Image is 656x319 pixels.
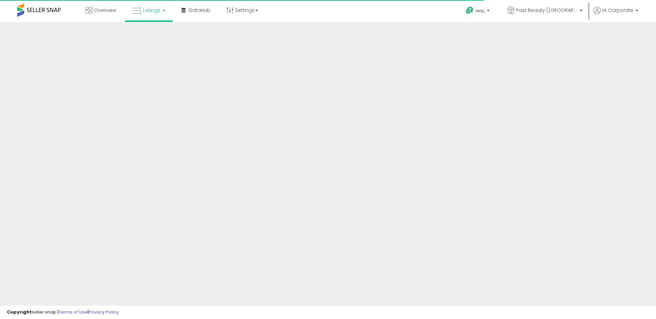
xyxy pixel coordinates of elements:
span: Hi Corporate [602,7,633,14]
span: Help [476,8,485,14]
i: Get Help [465,6,474,15]
span: Overview [94,7,116,14]
a: Hi Corporate [593,7,638,22]
span: DataHub [189,7,210,14]
a: Help [460,1,496,22]
span: Listings [143,7,161,14]
span: Fast Beauty ([GEOGRAPHIC_DATA]) [516,7,578,14]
